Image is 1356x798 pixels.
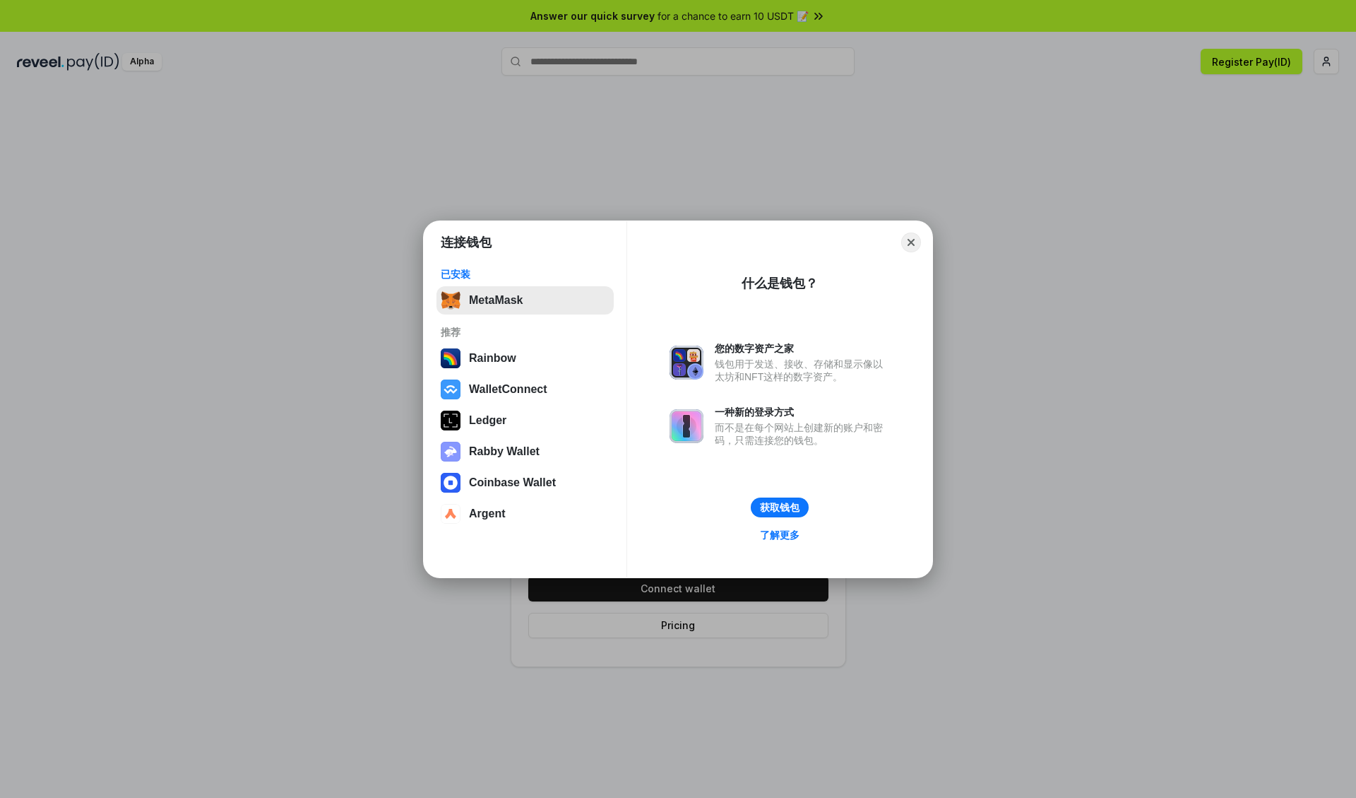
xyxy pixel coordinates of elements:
[715,342,890,355] div: 您的数字资产之家
[469,352,516,365] div: Rainbow
[469,414,506,427] div: Ledger
[670,346,703,380] img: svg+xml,%3Csvg%20xmlns%3D%22http%3A%2F%2Fwww.w3.org%2F2000%2Fsvg%22%20fill%3D%22none%22%20viewBox...
[441,326,609,339] div: 推荐
[441,411,460,430] img: svg+xml,%3Csvg%20xmlns%3D%22http%3A%2F%2Fwww.w3.org%2F2000%2Fsvg%22%20width%3D%2228%22%20height%3...
[436,469,614,497] button: Coinbase Wallet
[436,500,614,528] button: Argent
[751,498,809,517] button: 获取钱包
[441,291,460,310] img: svg+xml,%3Csvg%20fill%3D%22none%22%20height%3D%2233%22%20viewBox%3D%220%200%2035%2033%22%20width%...
[760,501,799,514] div: 获取钱包
[469,383,547,396] div: WalletConnect
[751,526,808,544] a: 了解更多
[436,344,614,372] button: Rainbow
[436,438,614,466] button: Rabby Wallet
[901,233,921,252] button: Close
[441,268,609,281] div: 已安装
[441,380,460,399] img: svg+xml,%3Csvg%20width%3D%2228%22%20height%3D%2228%22%20viewBox%3D%220%200%2028%2028%22%20fill%3D...
[436,286,614,315] button: MetaMask
[436,375,614,404] button: WalletConnect
[760,529,799,541] div: 了解更多
[469,294,523,307] div: MetaMask
[441,348,460,368] img: svg+xml,%3Csvg%20width%3D%22120%22%20height%3D%22120%22%20viewBox%3D%220%200%20120%20120%22%20fil...
[715,421,890,447] div: 而不是在每个网站上创建新的账户和密码，只需连接您的钱包。
[469,476,556,489] div: Coinbase Wallet
[670,409,703,443] img: svg+xml,%3Csvg%20xmlns%3D%22http%3A%2F%2Fwww.w3.org%2F2000%2Fsvg%22%20fill%3D%22none%22%20viewBox...
[436,406,614,435] button: Ledger
[469,507,506,520] div: Argent
[469,445,540,458] div: Rabby Wallet
[715,358,890,383] div: 钱包用于发送、接收、存储和显示像以太坊和NFT这样的数字资产。
[441,234,492,251] h1: 连接钱包
[441,473,460,493] img: svg+xml,%3Csvg%20width%3D%2228%22%20height%3D%2228%22%20viewBox%3D%220%200%2028%2028%22%20fill%3D...
[742,275,818,292] div: 什么是钱包？
[441,442,460,462] img: svg+xml,%3Csvg%20xmlns%3D%22http%3A%2F%2Fwww.w3.org%2F2000%2Fsvg%22%20fill%3D%22none%22%20viewBox...
[441,504,460,524] img: svg+xml,%3Csvg%20width%3D%2228%22%20height%3D%2228%22%20viewBox%3D%220%200%2028%2028%22%20fill%3D...
[715,406,890,418] div: 一种新的登录方式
